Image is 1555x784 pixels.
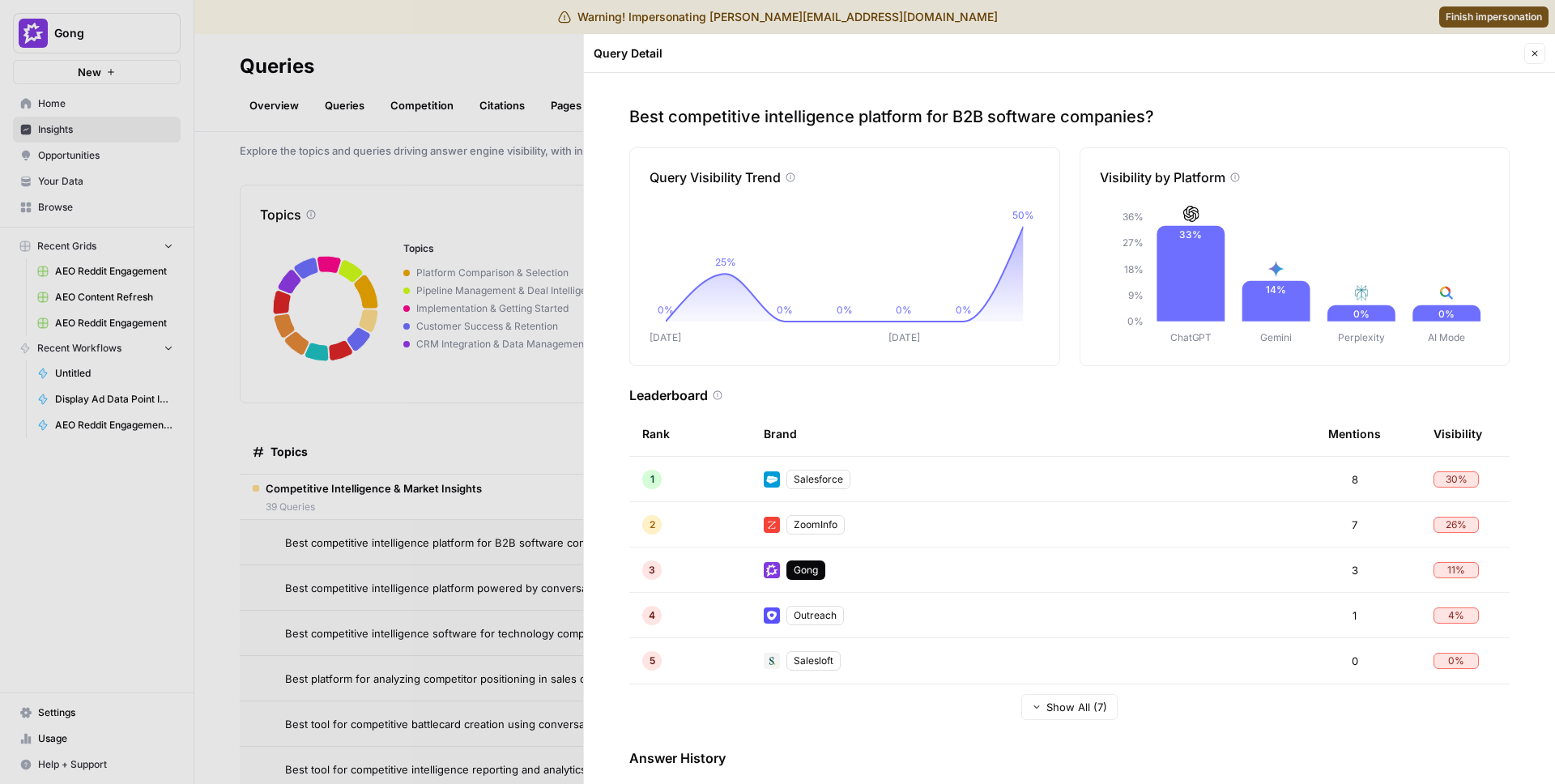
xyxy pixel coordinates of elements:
[764,653,780,669] img: vpq3xj2nnch2e2ivhsgwmf7hbkjf
[1353,308,1370,320] text: 0%
[786,515,845,535] div: ZoomInfo
[1127,315,1143,327] tspan: 0%
[629,748,1510,768] h3: Answer History
[650,518,655,532] span: 2
[658,304,674,316] tspan: 0%
[1352,653,1358,669] span: 0
[1122,237,1143,249] tspan: 27%
[786,560,825,580] div: Gong
[650,654,655,668] span: 5
[764,562,780,578] img: w6cjb6u2gvpdnjw72qw8i2q5f3eb
[1046,699,1107,715] span: Show All (7)
[764,607,780,624] img: hqfc7lxcqkggco7ktn8he1iiiia8
[1438,308,1455,320] text: 0%
[1352,471,1358,488] span: 8
[837,304,853,316] tspan: 0%
[1446,518,1467,532] span: 26 %
[1352,562,1358,578] span: 3
[594,45,1519,62] div: Query Detail
[1448,654,1464,668] span: 0 %
[1266,283,1286,296] text: 14%
[1100,168,1225,187] p: Visibility by Platform
[1352,517,1357,533] span: 7
[1446,472,1468,487] span: 30 %
[764,471,780,488] img: t5ivhg8jor0zzagzc03mug4u0re5
[786,606,844,625] div: Outreach
[1122,211,1143,223] tspan: 36%
[1447,563,1465,577] span: 11 %
[1353,607,1357,624] span: 1
[1123,263,1143,275] tspan: 18%
[649,608,655,623] span: 4
[764,517,780,533] img: hcm4s7ic2xq26rsmuray6dv1kquq
[896,304,912,316] tspan: 0%
[1127,289,1143,301] tspan: 9%
[1328,411,1381,456] div: Mentions
[1434,411,1482,456] div: Visibility
[1428,331,1465,343] tspan: AI Mode
[1179,228,1202,241] text: 33%
[1260,331,1292,343] tspan: Gemini
[956,304,972,316] tspan: 0%
[1169,331,1212,343] tspan: ChatGPT
[650,331,681,343] tspan: [DATE]
[650,168,781,187] p: Query Visibility Trend
[786,651,841,671] div: Salesloft
[777,304,793,316] tspan: 0%
[715,256,736,268] tspan: 25%
[1012,209,1034,221] tspan: 50%
[629,105,1510,128] p: Best competitive intelligence platform for B2B software companies?
[764,411,1302,456] div: Brand
[650,472,654,487] span: 1
[888,331,920,343] tspan: [DATE]
[629,386,708,405] h3: Leaderboard
[1338,331,1385,343] tspan: Perplexity
[649,563,655,577] span: 3
[1448,608,1464,623] span: 4 %
[642,411,670,456] div: Rank
[786,470,850,489] div: Salesforce
[1021,694,1118,720] button: Show All (7)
